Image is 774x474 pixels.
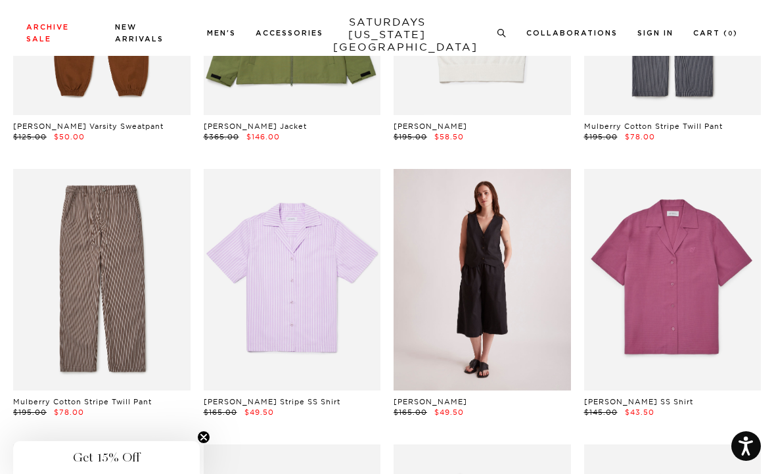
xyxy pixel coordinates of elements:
[693,30,738,37] a: Cart (0)
[115,24,164,43] a: New Arrivals
[526,30,618,37] a: Collaborations
[256,30,323,37] a: Accessories
[13,122,164,131] a: [PERSON_NAME] Varsity Sweatpant
[204,397,340,406] a: [PERSON_NAME] Stripe SS Shirt
[394,122,467,131] a: [PERSON_NAME]
[246,132,280,141] span: $146.00
[584,122,723,131] a: Mulberry Cotton Stripe Twill Pant
[13,397,152,406] a: Mulberry Cotton Stripe Twill Pant
[728,31,733,37] small: 0
[434,132,464,141] span: $58.50
[207,30,236,37] a: Men's
[197,431,210,444] button: Close teaser
[13,408,47,417] span: $195.00
[13,441,200,474] div: Get 15% OffClose teaser
[625,132,655,141] span: $78.00
[584,132,618,141] span: $195.00
[204,122,307,131] a: [PERSON_NAME] Jacket
[584,408,618,417] span: $145.00
[625,408,654,417] span: $43.50
[13,132,47,141] span: $125.00
[204,408,237,417] span: $165.00
[434,408,464,417] span: $49.50
[73,450,140,465] span: Get 15% Off
[54,132,85,141] span: $50.00
[637,30,673,37] a: Sign In
[244,408,274,417] span: $49.50
[584,397,693,406] a: [PERSON_NAME] SS Shirt
[394,397,467,406] a: [PERSON_NAME]
[333,16,442,53] a: SATURDAYS[US_STATE][GEOGRAPHIC_DATA]
[26,24,69,43] a: Archive Sale
[394,132,427,141] span: $195.00
[394,408,427,417] span: $165.00
[54,408,84,417] span: $78.00
[204,132,239,141] span: $365.00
